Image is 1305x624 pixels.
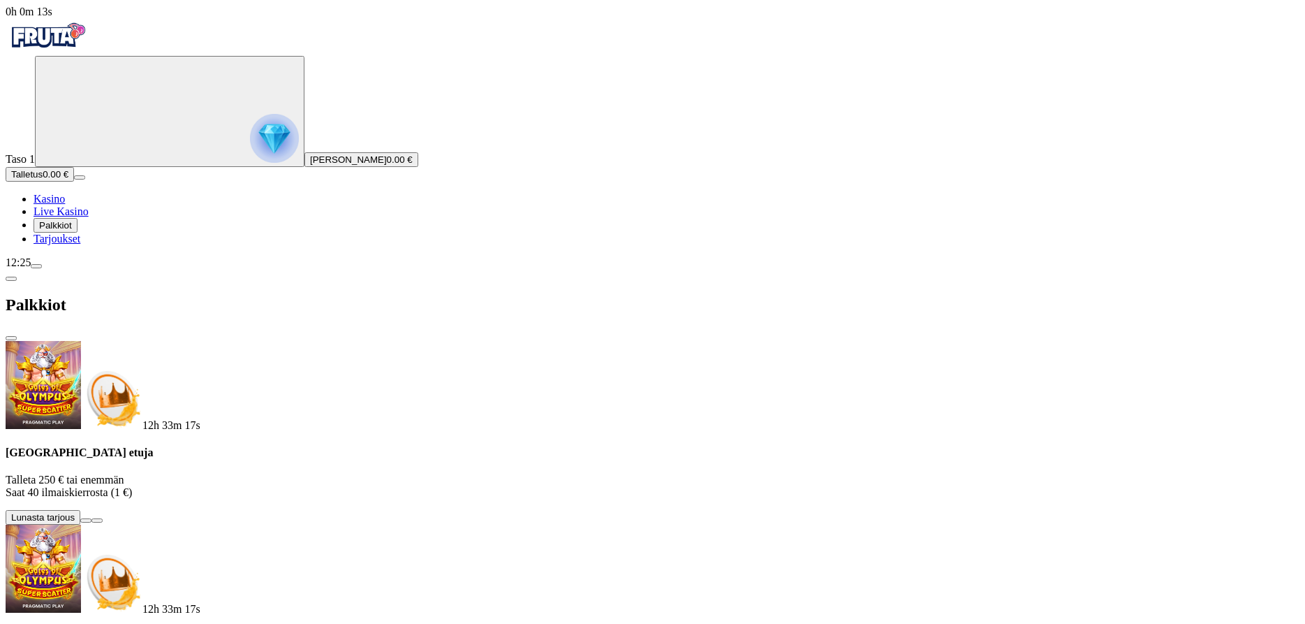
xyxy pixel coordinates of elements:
[6,341,81,429] img: Gates of Olympus Super Scatter
[34,193,65,205] a: diamond iconKasino
[6,153,35,165] span: Taso 1
[6,296,1299,314] h2: Palkkiot
[34,233,80,245] a: gift-inverted iconTarjoukset
[34,218,78,233] button: reward iconPalkkiot
[142,603,200,615] span: countdown
[34,205,89,217] span: Live Kasino
[11,512,75,523] span: Lunasta tarjous
[6,277,17,281] button: chevron-left icon
[6,336,17,340] button: close
[34,233,80,245] span: Tarjoukset
[43,169,68,180] span: 0.00 €
[11,169,43,180] span: Talletus
[35,56,304,167] button: reward progress
[6,18,1299,245] nav: Primary
[310,154,387,165] span: [PERSON_NAME]
[81,368,142,429] img: Deposit bonus icon
[6,447,1299,459] h4: [GEOGRAPHIC_DATA] etuja
[81,551,142,613] img: Deposit bonus icon
[6,18,89,53] img: Fruta
[250,114,299,163] img: reward progress
[31,264,42,268] button: menu
[74,175,85,180] button: menu
[142,419,200,431] span: countdown
[91,518,103,523] button: info
[6,525,81,613] img: Gates of Olympus Super Scatter
[6,474,1299,499] p: Talleta 250 € tai enemmän Saat 40 ilmaiskierrosta (1 €)
[6,256,31,268] span: 12:25
[6,43,89,55] a: Fruta
[39,220,72,231] span: Palkkiot
[34,193,65,205] span: Kasino
[34,205,89,217] a: poker-chip iconLive Kasino
[6,6,52,17] span: user session time
[6,167,74,182] button: Talletusplus icon0.00 €
[387,154,413,165] span: 0.00 €
[304,152,418,167] button: [PERSON_NAME]0.00 €
[6,510,80,525] button: Lunasta tarjous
